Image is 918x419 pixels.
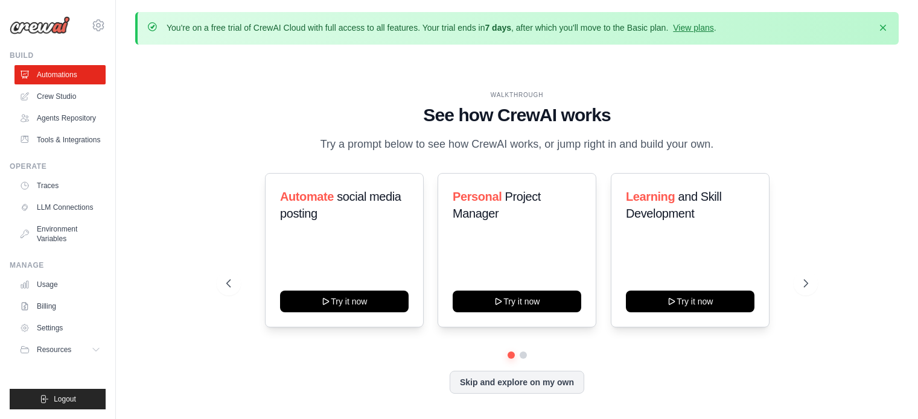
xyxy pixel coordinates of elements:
[14,109,106,128] a: Agents Repository
[485,23,511,33] strong: 7 days
[226,90,808,99] div: WALKTHROUGH
[280,291,409,312] button: Try it now
[314,136,720,153] p: Try a prompt below to see how CrewAI works, or jump right in and build your own.
[14,318,106,338] a: Settings
[14,65,106,84] a: Automations
[37,345,71,354] span: Resources
[14,275,106,294] a: Usage
[14,297,106,316] a: Billing
[14,198,106,217] a: LLM Connections
[10,389,106,409] button: Logout
[14,87,106,106] a: Crew Studio
[858,361,918,419] iframe: Chat Widget
[453,190,541,220] span: Project Manager
[14,219,106,248] a: Environment Variables
[14,176,106,195] a: Traces
[626,291,754,312] button: Try it now
[54,394,76,404] span: Logout
[14,130,106,150] a: Tools & Integrations
[450,371,584,394] button: Skip and explore on my own
[10,260,106,270] div: Manage
[10,16,70,34] img: Logo
[226,104,808,126] h1: See how CrewAI works
[10,51,106,60] div: Build
[14,340,106,359] button: Resources
[453,190,502,203] span: Personal
[453,291,581,312] button: Try it now
[673,23,713,33] a: View plans
[626,190,721,220] span: and Skill Development
[10,162,106,171] div: Operate
[280,190,334,203] span: Automate
[626,190,675,203] span: Learning
[167,22,716,34] p: You're on a free trial of CrewAI Cloud with full access to all features. Your trial ends in , aft...
[280,190,401,220] span: social media posting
